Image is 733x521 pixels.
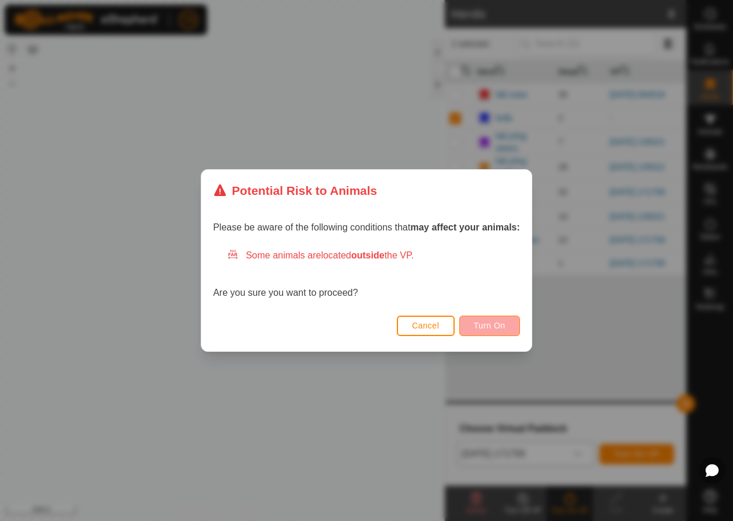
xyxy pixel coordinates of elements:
[351,250,385,260] strong: outside
[412,321,439,330] span: Cancel
[213,222,520,232] span: Please be aware of the following conditions that
[459,316,520,336] button: Turn On
[397,316,455,336] button: Cancel
[213,249,520,300] div: Are you sure you want to proceed?
[227,249,520,263] div: Some animals are
[474,321,505,330] span: Turn On
[213,181,377,200] div: Potential Risk to Animals
[321,250,414,260] span: located the VP.
[410,222,520,232] strong: may affect your animals:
